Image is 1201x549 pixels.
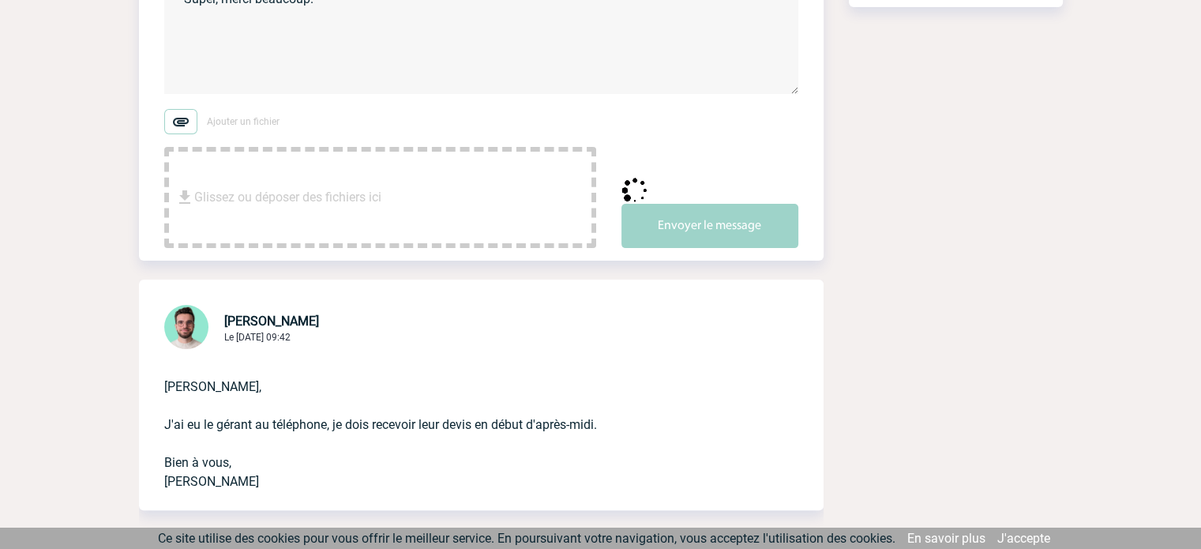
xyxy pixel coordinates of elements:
span: Le [DATE] 09:42 [224,332,291,343]
img: 121547-2.png [164,305,208,349]
p: [PERSON_NAME], J'ai eu le gérant au téléphone, je dois recevoir leur devis en début d'après-midi.... [164,352,754,491]
a: J'accepte [997,531,1050,546]
img: file_download.svg [175,188,194,207]
span: [PERSON_NAME] [224,314,319,329]
button: Envoyer le message [621,204,798,248]
span: Glissez ou déposer des fichiers ici [194,158,381,237]
a: En savoir plus [907,531,985,546]
span: Ajouter un fichier [207,116,280,127]
span: Ce site utilise des cookies pour vous offrir le meilleur service. En poursuivant votre navigation... [158,531,895,546]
